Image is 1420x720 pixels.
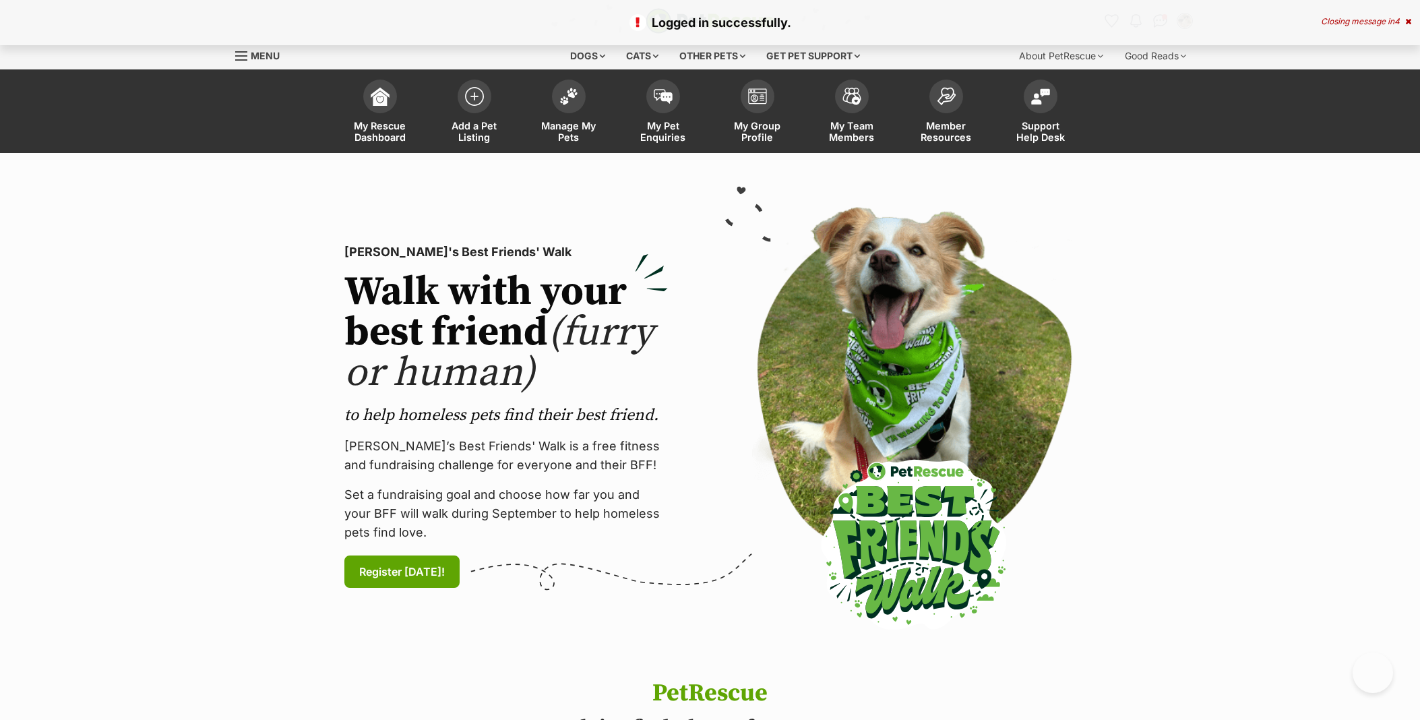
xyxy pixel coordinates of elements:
[344,404,668,426] p: to help homeless pets find their best friend.
[616,73,710,153] a: My Pet Enquiries
[993,73,1088,153] a: Support Help Desk
[842,88,861,105] img: team-members-icon-5396bd8760b3fe7c0b43da4ab00e1e3bb1a5d9ba89233759b79545d2d3fc5d0d.svg
[522,73,616,153] a: Manage My Pets
[916,120,977,143] span: Member Resources
[251,50,280,61] span: Menu
[344,307,654,398] span: (furry or human)
[899,73,993,153] a: Member Resources
[333,73,427,153] a: My Rescue Dashboard
[503,680,918,707] h1: PetRescue
[1353,653,1393,693] iframe: Help Scout Beacon - Open
[344,556,460,588] a: Register [DATE]!
[538,120,599,143] span: Manage My Pets
[670,42,755,69] div: Other pets
[350,120,410,143] span: My Rescue Dashboard
[561,42,615,69] div: Dogs
[371,87,390,106] img: dashboard-icon-eb2f2d2d3e046f16d808141f083e7271f6b2e854fb5c12c21221c1fb7104beca.svg
[633,120,693,143] span: My Pet Enquiries
[344,485,668,542] p: Set a fundraising goal and choose how far you and your BFF will walk during September to help hom...
[805,73,899,153] a: My Team Members
[344,272,668,394] h2: Walk with your best friend
[748,88,767,104] img: group-profile-icon-3fa3cf56718a62981997c0bc7e787c4b2cf8bcc04b72c1350f741eb67cf2f40e.svg
[1115,42,1196,69] div: Good Reads
[757,42,869,69] div: Get pet support
[1031,88,1050,104] img: help-desk-icon-fdf02630f3aa405de69fd3d07c3f3aa587a6932b1a1747fa1d2bba05be0121f9.svg
[465,87,484,106] img: add-pet-listing-icon-0afa8454b4691262ce3f59096e99ab1cd57d4a30225e0717b998d2c9b9846f56.svg
[559,88,578,105] img: manage-my-pets-icon-02211641906a0b7f246fdf0571729dbe1e7629f14944591b6c1af311fb30b64b.svg
[654,89,673,104] img: pet-enquiries-icon-7e3ad2cf08bfb03b45e93fb7055b45f3efa6380592205ae92323e6603595dc1f.svg
[822,120,882,143] span: My Team Members
[359,564,445,580] span: Register [DATE]!
[710,73,805,153] a: My Group Profile
[344,437,668,475] p: [PERSON_NAME]’s Best Friends' Walk is a free fitness and fundraising challenge for everyone and t...
[617,42,668,69] div: Cats
[427,73,522,153] a: Add a Pet Listing
[344,243,668,262] p: [PERSON_NAME]'s Best Friends' Walk
[1010,120,1071,143] span: Support Help Desk
[1010,42,1113,69] div: About PetRescue
[444,120,505,143] span: Add a Pet Listing
[235,42,289,67] a: Menu
[937,87,956,105] img: member-resources-icon-8e73f808a243e03378d46382f2149f9095a855e16c252ad45f914b54edf8863c.svg
[727,120,788,143] span: My Group Profile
